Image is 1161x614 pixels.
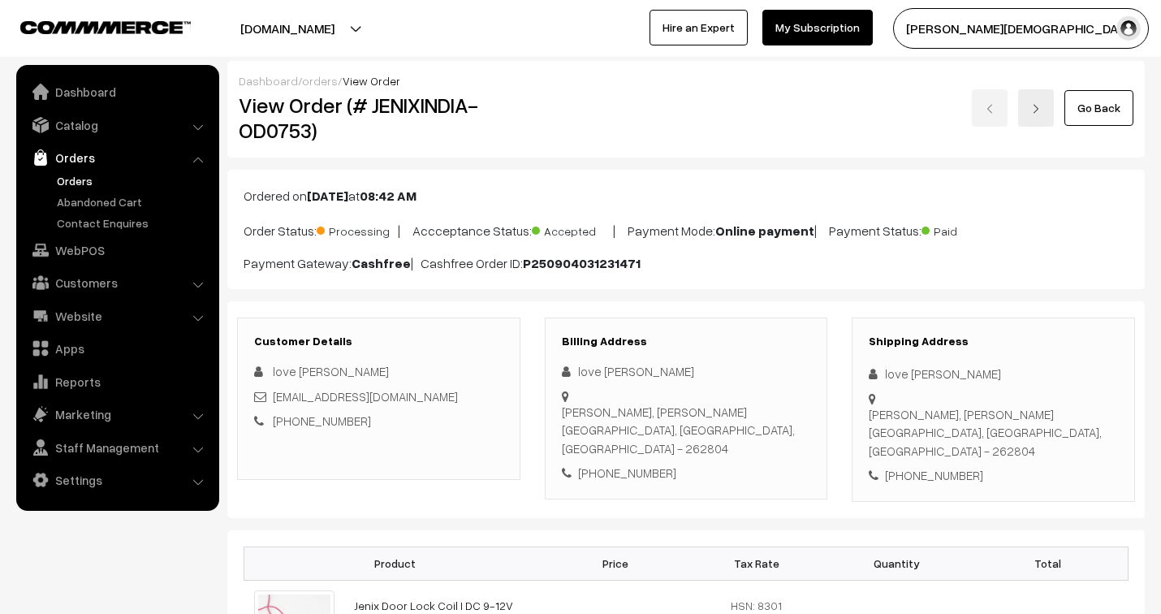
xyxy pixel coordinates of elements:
img: right-arrow.png [1031,104,1041,114]
a: [PHONE_NUMBER] [273,413,371,428]
a: Orders [53,172,214,189]
span: View Order [343,74,400,88]
h3: Customer Details [254,335,503,348]
a: Dashboard [239,74,298,88]
a: Orders [20,143,214,172]
h2: View Order (# JENIXINDIA-OD0753) [239,93,520,143]
span: Accepted [532,218,613,240]
a: Website [20,301,214,331]
div: love [PERSON_NAME] [562,362,811,381]
th: Tax Rate [686,547,827,580]
p: Payment Gateway: | Cashfree Order ID: [244,253,1129,273]
a: [EMAIL_ADDRESS][DOMAIN_NAME] [273,389,458,404]
a: Catalog [20,110,214,140]
a: Staff Management [20,433,214,462]
a: Reports [20,367,214,396]
th: Quantity [827,547,967,580]
div: [PERSON_NAME], [PERSON_NAME] [GEOGRAPHIC_DATA], [GEOGRAPHIC_DATA], [GEOGRAPHIC_DATA] - 262804 [562,403,811,458]
a: Go Back [1064,90,1133,126]
div: [PHONE_NUMBER] [869,466,1118,485]
a: Apps [20,334,214,363]
b: 08:42 AM [360,188,416,204]
a: Settings [20,465,214,495]
div: [PERSON_NAME], [PERSON_NAME] [GEOGRAPHIC_DATA], [GEOGRAPHIC_DATA], [GEOGRAPHIC_DATA] - 262804 [869,405,1118,460]
a: Abandoned Cart [53,193,214,210]
b: Online payment [715,223,814,239]
th: Product [244,547,546,580]
b: [DATE] [307,188,348,204]
p: Order Status: | Accceptance Status: | Payment Mode: | Payment Status: [244,218,1129,240]
span: Paid [921,218,1003,240]
img: user [1116,16,1141,41]
th: Price [546,547,686,580]
img: COMMMERCE [20,21,191,33]
b: Cashfree [352,255,411,271]
div: [PHONE_NUMBER] [562,464,811,482]
span: love [PERSON_NAME] [273,364,389,378]
div: / / [239,72,1133,89]
a: Marketing [20,400,214,429]
h3: Billing Address [562,335,811,348]
h3: Shipping Address [869,335,1118,348]
a: WebPOS [20,236,214,265]
a: Contact Enquires [53,214,214,231]
a: orders [302,74,338,88]
button: [DOMAIN_NAME] [183,8,391,49]
button: [PERSON_NAME][DEMOGRAPHIC_DATA] [893,8,1149,49]
a: Customers [20,268,214,297]
a: My Subscription [762,10,873,45]
b: P250904031231471 [523,255,641,271]
a: Hire an Expert [650,10,748,45]
a: Dashboard [20,77,214,106]
th: Total [968,547,1129,580]
p: Ordered on at [244,186,1129,205]
a: COMMMERCE [20,16,162,36]
div: love [PERSON_NAME] [869,365,1118,383]
span: Processing [317,218,398,240]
